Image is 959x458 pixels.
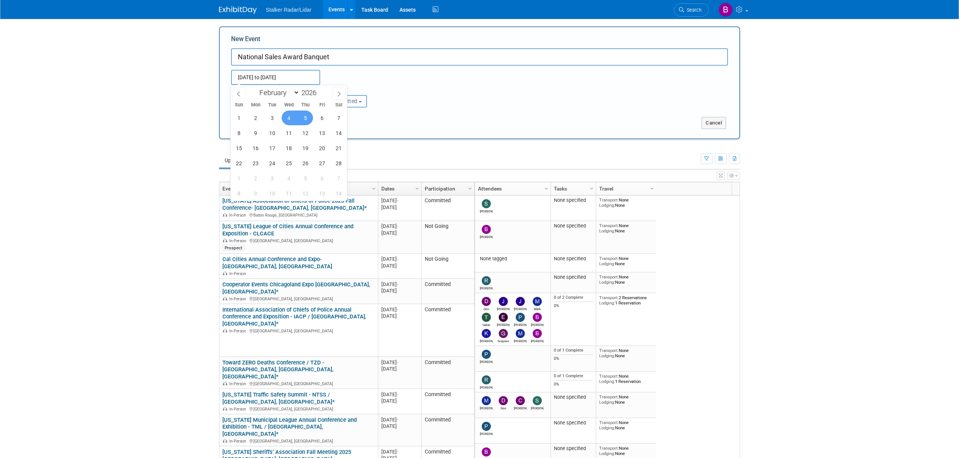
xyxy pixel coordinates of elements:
a: Column Settings [413,182,422,194]
span: February 11, 2026 [282,126,296,140]
img: In-Person Event [223,329,227,332]
span: Lodging: [599,451,615,456]
a: Cal Cities Annual Conference and Expo- [GEOGRAPHIC_DATA], [GEOGRAPHIC_DATA] [222,256,332,270]
span: February 1, 2026 [232,111,247,125]
img: In-Person Event [223,439,227,443]
a: Column Settings [588,182,596,194]
div: [DATE] [381,256,418,262]
div: Participation: [316,85,389,95]
span: February 9, 2026 [248,126,263,140]
img: Mark LaChapelle [533,297,542,306]
span: Lodging: [599,203,615,208]
img: Greyson Jenista [499,329,508,338]
td: Committed [421,279,474,304]
div: Michael Guinn [480,405,493,410]
div: None tagged [478,256,548,262]
div: [GEOGRAPHIC_DATA], [GEOGRAPHIC_DATA] [222,438,375,444]
button: Cancel [702,117,726,129]
div: None None [599,274,654,285]
span: Lodging: [599,353,615,358]
span: - [397,449,398,455]
div: [GEOGRAPHIC_DATA], [GEOGRAPHIC_DATA] [222,406,375,412]
span: February 24, 2026 [265,156,280,171]
span: February 20, 2026 [315,141,330,155]
span: March 9, 2026 [248,186,263,201]
div: tadas eikinas [480,322,493,327]
span: In-Person [229,297,248,301]
a: Column Settings [370,182,378,194]
div: Joe Bartels [514,306,527,311]
img: Brooke Journet [718,3,733,17]
span: February 6, 2026 [315,111,330,125]
div: None None [599,420,654,431]
td: Committed [421,357,474,389]
img: Peter Bauer [482,350,491,359]
td: Committed [421,389,474,414]
div: Patrick Fagan [480,431,493,436]
span: In-Person [229,238,248,243]
div: Brian Wong [480,234,493,239]
div: [DATE] [381,287,418,294]
div: [GEOGRAPHIC_DATA], [GEOGRAPHIC_DATA] [222,295,375,302]
span: February 10, 2026 [265,126,280,140]
img: Stephen Barlag [482,199,491,208]
div: Stephen Barlag [531,405,544,410]
img: Paul Nichols [516,313,525,322]
span: February 3, 2026 [265,111,280,125]
span: February 12, 2026 [298,126,313,140]
img: In-Person Event [223,238,227,242]
a: [US_STATE] Municipal League Annual Conference and Exhibition - TML / [GEOGRAPHIC_DATA], [GEOGRAPH... [222,417,357,438]
span: February 26, 2026 [298,156,313,171]
td: Committed [421,195,474,221]
span: February 2, 2026 [248,111,263,125]
img: Robert Mele [482,375,491,384]
div: Peter Bauer [480,359,493,364]
span: - [397,256,398,262]
img: In-Person Event [223,271,227,275]
img: Don Horen [482,297,491,306]
td: Not Going [421,221,474,254]
span: Sun [231,103,247,108]
span: March 2, 2026 [248,171,263,186]
span: March 3, 2026 [265,171,280,186]
div: 0 of 2 Complete [554,295,593,300]
div: [DATE] [381,263,418,269]
div: [DATE] [381,391,418,398]
span: Mon [247,103,264,108]
span: February 14, 2026 [331,126,346,140]
span: February 16, 2026 [248,141,263,155]
span: Column Settings [371,186,377,192]
span: In-Person [229,381,248,386]
img: In-Person Event [223,407,227,410]
span: Column Settings [467,186,473,192]
div: None specified [554,274,593,280]
a: Participation [425,182,469,195]
span: February 5, 2026 [298,111,313,125]
td: Committed [421,414,474,446]
div: None None [599,256,654,267]
img: ExhibitDay [219,6,257,14]
span: Transport: [599,256,619,261]
img: Bill Johnson [482,447,491,456]
a: Attendees [478,182,546,195]
a: Tasks [554,182,591,195]
span: In-Person [229,439,248,444]
div: Greyson Jenista [497,338,510,343]
div: Michael Guinn [514,338,527,343]
img: tadas eikinas [482,313,491,322]
a: [US_STATE] League of Cities Annual Conference and Exposition - CLCACE [222,223,353,237]
div: [DATE] [381,398,418,404]
td: Committed [421,304,474,357]
span: Lodging: [599,379,615,384]
div: Baton Rouge, [GEOGRAPHIC_DATA] [222,212,375,218]
span: - [397,360,398,365]
span: March 8, 2026 [232,186,247,201]
img: In-Person Event [223,297,227,300]
span: February 15, 2026 [232,141,247,155]
img: Michael Guinn [516,329,525,338]
span: February 23, 2026 [248,156,263,171]
input: Start Date - End Date [231,70,320,85]
div: Prospect [222,245,245,251]
span: March 12, 2026 [298,186,313,201]
span: Transport: [599,348,619,353]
